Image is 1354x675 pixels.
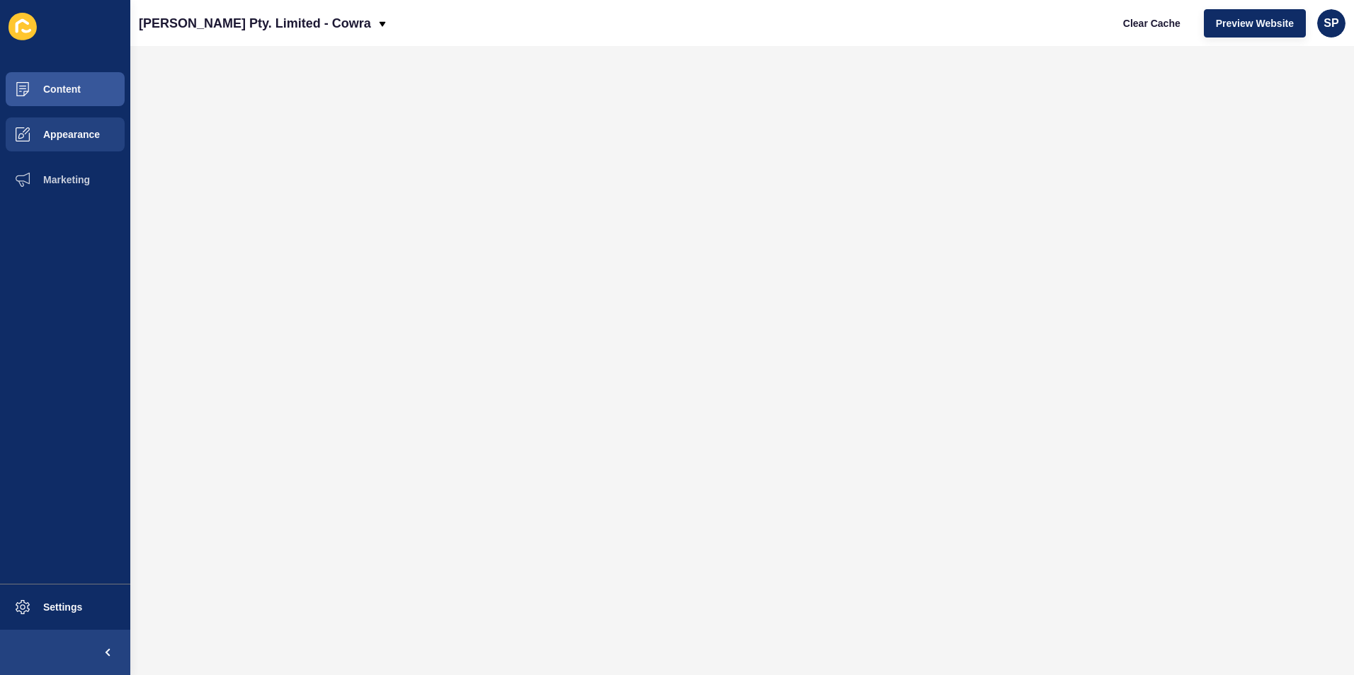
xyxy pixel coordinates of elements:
button: Clear Cache [1111,9,1193,37]
span: Clear Cache [1123,16,1181,30]
span: Preview Website [1216,16,1294,30]
button: Preview Website [1204,9,1306,37]
span: SP [1324,16,1338,30]
p: [PERSON_NAME] Pty. Limited - Cowra [139,6,371,41]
